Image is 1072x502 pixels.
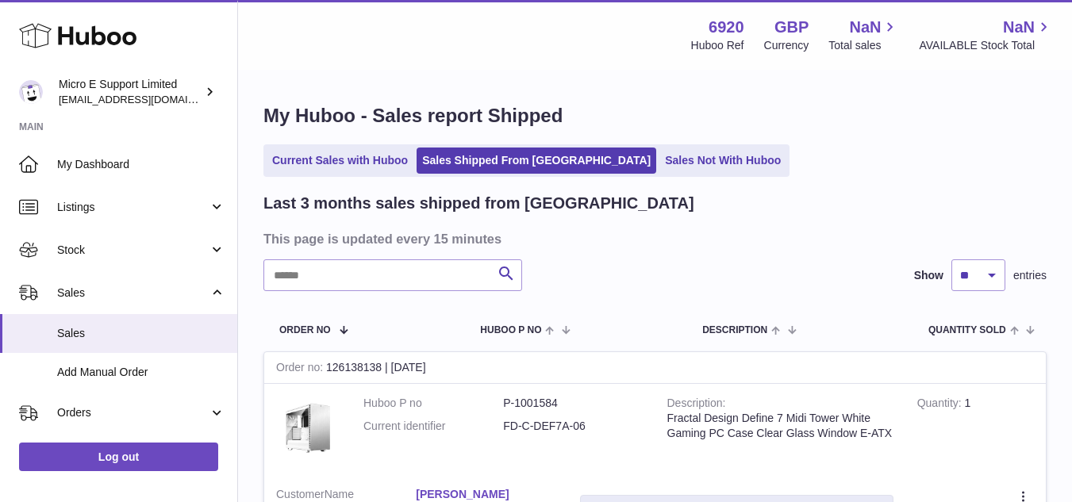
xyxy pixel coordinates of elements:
[276,396,340,459] img: $_57.JPG
[667,397,726,413] strong: Description
[774,17,809,38] strong: GBP
[57,405,209,420] span: Orders
[57,365,225,380] span: Add Manual Order
[264,352,1046,384] div: 126138138 | [DATE]
[828,38,899,53] span: Total sales
[764,38,809,53] div: Currency
[417,148,656,174] a: Sales Shipped From [GEOGRAPHIC_DATA]
[59,77,202,107] div: Micro E Support Limited
[667,411,893,441] div: Fractal Design Define 7 Midi Tower White Gaming PC Case Clear Glass Window E-ATX
[263,103,1047,128] h1: My Huboo - Sales report Shipped
[363,419,503,434] dt: Current identifier
[919,38,1053,53] span: AVAILABLE Stock Total
[659,148,786,174] a: Sales Not With Huboo
[363,396,503,411] dt: Huboo P no
[57,243,209,258] span: Stock
[503,419,643,434] dd: FD-C-DEF7A-06
[416,487,555,502] a: [PERSON_NAME]
[702,325,767,335] span: Description
[914,268,943,283] label: Show
[263,230,1043,247] h3: This page is updated every 15 minutes
[279,325,331,335] span: Order No
[928,325,1006,335] span: Quantity Sold
[276,361,326,377] strong: Order no
[1013,268,1047,283] span: entries
[276,488,325,500] span: Customer
[919,17,1053,53] a: NaN AVAILABLE Stock Total
[828,17,899,53] a: NaN Total sales
[691,38,744,53] div: Huboo Ref
[263,193,694,214] h2: Last 3 months sales shipped from [GEOGRAPHIC_DATA]
[57,157,225,172] span: My Dashboard
[19,443,218,471] a: Log out
[480,325,541,335] span: Huboo P no
[59,93,233,105] span: [EMAIL_ADDRESS][DOMAIN_NAME]
[849,17,881,38] span: NaN
[905,384,1046,475] td: 1
[709,17,744,38] strong: 6920
[57,285,209,301] span: Sales
[917,397,965,413] strong: Quantity
[57,326,225,341] span: Sales
[19,80,43,104] img: contact@micropcsupport.com
[267,148,413,174] a: Current Sales with Huboo
[1003,17,1035,38] span: NaN
[57,200,209,215] span: Listings
[503,396,643,411] dd: P-1001584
